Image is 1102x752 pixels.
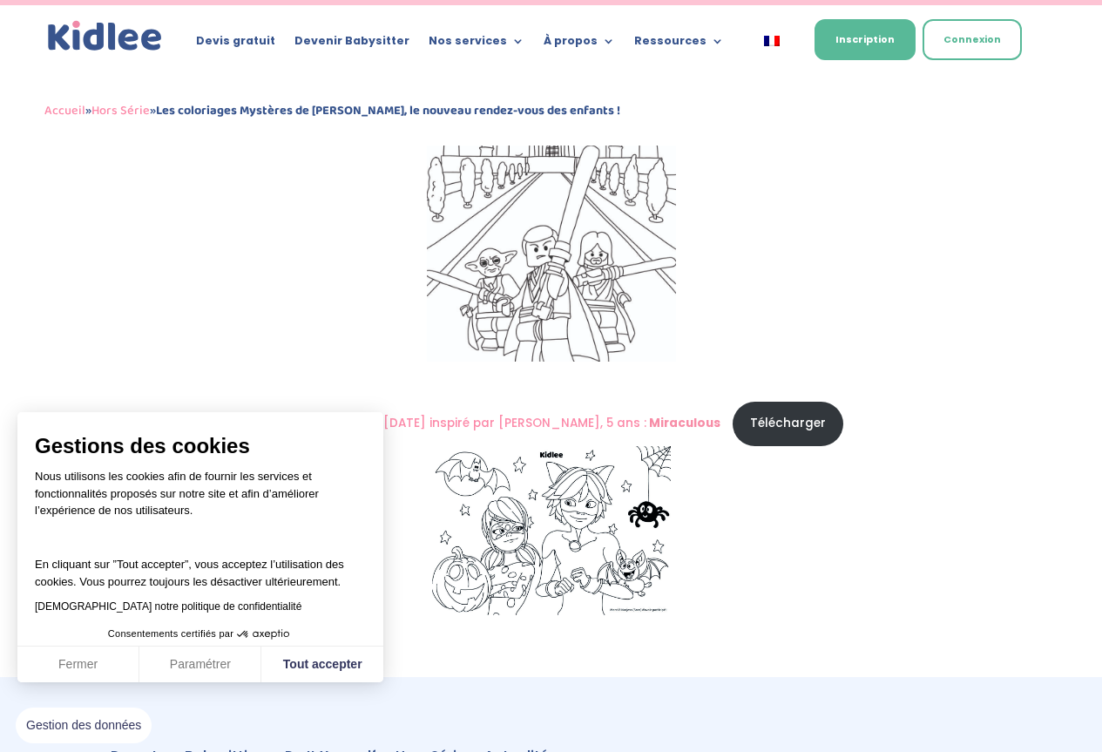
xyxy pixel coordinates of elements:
a: Accueil [44,100,85,121]
span: » » [44,100,620,121]
a: Coloriage Kidlee du [DATE] inspiré par [PERSON_NAME], 5 ans : Miraculous [259,415,724,431]
a: Inscription [815,19,916,60]
svg: Axeptio [237,608,289,661]
a: Connexion [923,19,1022,60]
button: Paramétrer [139,647,261,683]
p: En cliquant sur ”Tout accepter”, vous acceptez l’utilisation des cookies. Vous pourrez toujours l... [35,539,366,591]
button: Fermer [17,647,139,683]
p: Nous utilisons les cookies afin de fournir les services et fonctionnalités proposés sur notre sit... [35,468,366,531]
img: logo_kidlee_bleu [44,17,166,55]
button: Tout accepter [261,647,383,683]
span: Miraculous [649,415,720,431]
button: Fermer le widget sans consentement [16,708,152,744]
a: Hors Série [91,100,150,121]
a: Kidlee Logo [44,17,166,55]
button: Consentements certifiés par [99,623,301,646]
span: Consentements certifiés par [108,629,233,639]
a: Nos services [429,35,524,54]
span: Gestion des données [26,718,141,734]
a: [DEMOGRAPHIC_DATA] notre politique de confidentialité [35,600,301,613]
a: Ressources [634,35,724,54]
a: Devis gratuit [196,35,275,54]
strong: Les coloriages Mystères de [PERSON_NAME], le nouveau rendez-vous des enfants ! [156,100,620,121]
a: À propos [544,35,615,54]
a: Devenir Babysitter [294,35,409,54]
img: Français [764,36,780,46]
a: Télécharger [733,402,843,446]
span: Gestions des cookies [35,433,366,459]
